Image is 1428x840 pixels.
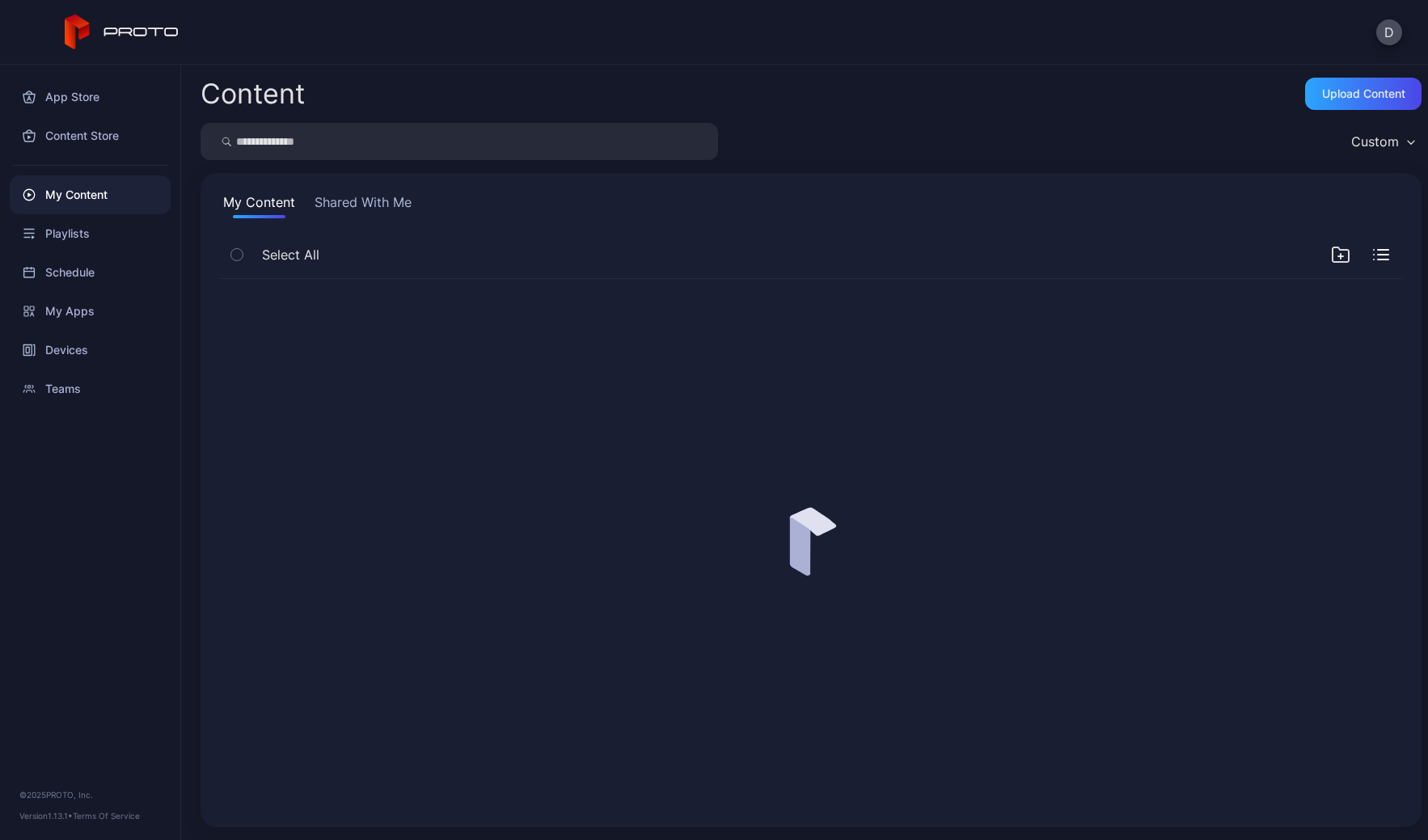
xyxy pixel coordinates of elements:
[10,214,171,253] a: Playlists
[10,78,171,116] a: App Store
[73,811,140,821] a: Terms Of Service
[220,192,298,218] button: My Content
[311,192,415,218] button: Shared With Me
[10,292,171,331] a: My Apps
[10,253,171,292] a: Schedule
[201,80,305,108] div: Content
[262,245,319,264] span: Select All
[10,369,171,408] a: Teams
[1376,19,1402,45] button: D
[1343,123,1422,160] button: Custom
[10,331,171,369] a: Devices
[10,175,171,214] a: My Content
[1351,133,1399,150] div: Custom
[19,788,161,801] div: © 2025 PROTO, Inc.
[1305,78,1422,110] button: Upload Content
[19,811,73,821] span: Version 1.13.1 •
[1322,87,1405,100] div: Upload Content
[10,116,171,155] a: Content Store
